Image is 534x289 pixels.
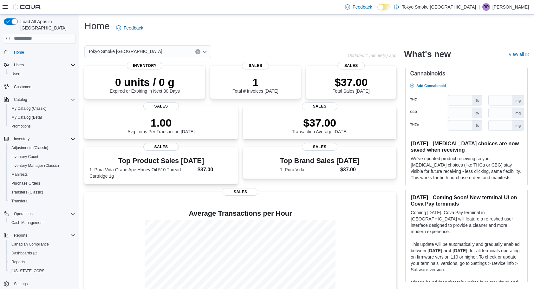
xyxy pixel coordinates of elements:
button: My Catalog (Classic) [6,104,78,113]
span: Dashboards [9,249,75,257]
span: Load All Apps in [GEOGRAPHIC_DATA] [18,18,75,31]
a: Reports [9,258,27,266]
button: Reports [1,231,78,240]
span: Sales [143,102,179,110]
div: Avg Items Per Transaction [DATE] [127,116,195,134]
a: Cash Management [9,219,46,227]
span: Settings [14,281,28,286]
span: Home [11,48,75,56]
span: Manifests [11,172,28,177]
span: My Catalog (Beta) [11,115,42,120]
a: Purchase Orders [9,180,43,187]
a: [US_STATE] CCRS [9,267,47,275]
span: Users [9,70,75,78]
span: Users [11,71,21,76]
span: Operations [14,211,33,216]
span: Purchase Orders [11,181,40,186]
a: Adjustments (Classic) [9,144,51,152]
a: Dashboards [6,249,78,258]
button: Transfers (Classic) [6,188,78,197]
a: Promotions [9,122,33,130]
a: Customers [11,83,35,91]
a: Manifests [9,171,30,178]
button: Inventory [1,135,78,143]
button: Catalog [1,95,78,104]
button: [US_STATE] CCRS [6,266,78,275]
span: Sales [302,143,337,151]
span: [US_STATE] CCRS [11,268,44,273]
button: My Catalog (Beta) [6,113,78,122]
a: My Catalog (Beta) [9,114,45,121]
p: $37.00 [292,116,348,129]
span: Users [14,62,24,68]
p: | [479,3,480,11]
span: Cash Management [11,220,43,225]
span: Tokyo Smoke [GEOGRAPHIC_DATA] [88,48,162,55]
p: Tokyo Smoke [GEOGRAPHIC_DATA] [402,3,476,11]
a: Inventory Count [9,153,41,161]
a: Canadian Compliance [9,240,51,248]
dd: $37.00 [198,166,233,174]
button: Clear input [195,49,200,54]
p: 1 [233,76,278,89]
span: Inventory [14,136,29,141]
h3: [DATE] - Coming Soon! New terminal UI on Cova Pay terminals [411,194,522,207]
span: Transfers (Classic) [11,190,43,195]
dd: $37.00 [340,166,360,174]
h3: Top Product Sales [DATE] [89,157,233,165]
span: Canadian Compliance [11,242,49,247]
button: Promotions [6,122,78,131]
button: Operations [11,210,35,218]
p: This update will be automatically and gradually enabled between , for all terminals operating on ... [411,241,522,273]
button: Manifests [6,170,78,179]
a: Settings [11,280,30,288]
a: My Catalog (Classic) [9,105,49,112]
span: Sales [223,188,258,196]
span: Inventory Count [9,153,75,161]
button: Customers [1,82,78,91]
button: Adjustments (Classic) [6,143,78,152]
p: $37.00 [333,76,369,89]
span: Sales [242,62,269,69]
button: Catalog [11,96,29,103]
div: Total Sales [DATE] [333,76,369,94]
button: Users [6,69,78,78]
a: Transfers (Classic) [9,188,46,196]
span: Operations [11,210,75,218]
span: Users [11,61,75,69]
strong: [DATE] and [DATE] [427,248,467,253]
h3: Top Brand Sales [DATE] [280,157,360,165]
button: Settings [1,279,78,288]
a: Transfers [9,197,30,205]
span: Customers [14,84,32,89]
button: Users [1,61,78,69]
span: Reports [11,259,25,265]
span: Sales [143,143,179,151]
p: Updated 1 minute(s) ago [348,53,396,58]
span: My Catalog (Beta) [9,114,75,121]
a: Inventory Manager (Classic) [9,162,62,169]
h4: Average Transactions per Hour [89,210,391,217]
p: [PERSON_NAME] [492,3,529,11]
button: Canadian Compliance [6,240,78,249]
span: Catalog [11,96,75,103]
a: View allExternal link [509,52,529,57]
button: Open list of options [202,49,207,54]
span: Adjustments (Classic) [11,145,48,150]
a: Users [9,70,24,78]
button: Purchase Orders [6,179,78,188]
h3: [DATE] - [MEDICAL_DATA] choices are now saved when receiving [411,140,522,153]
a: Home [11,49,27,56]
span: Sales [338,62,365,69]
button: Transfers [6,197,78,206]
span: Cash Management [9,219,75,227]
span: Manifests [9,171,75,178]
button: Reports [11,232,30,239]
span: Sales [302,102,337,110]
span: Washington CCRS [9,267,75,275]
button: Inventory [11,135,32,143]
span: Canadian Compliance [9,240,75,248]
svg: External link [525,53,529,56]
span: Dashboards [11,251,37,256]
